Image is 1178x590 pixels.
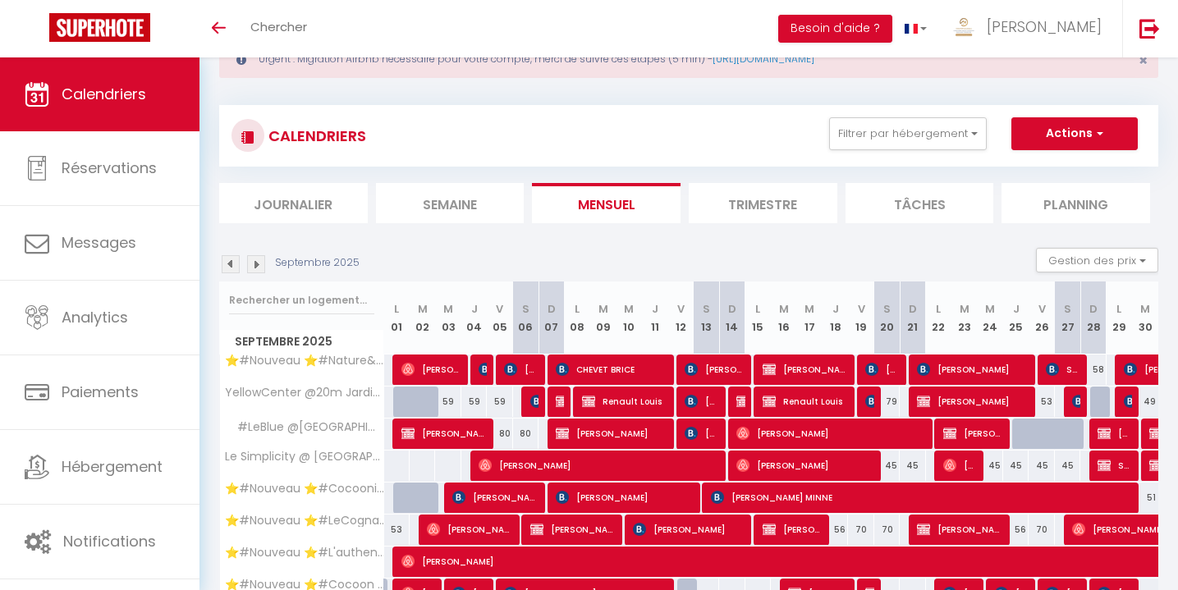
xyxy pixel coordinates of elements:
[504,354,538,385] span: [PERSON_NAME]
[689,183,837,223] li: Trimestre
[1046,354,1079,385] span: Solveig Lepaire Priez
[1139,50,1148,71] span: ×
[1124,386,1132,417] span: [PERSON_NAME]
[63,531,156,551] span: Notifications
[755,301,760,317] abbr: L
[1036,248,1158,272] button: Gestion des prix
[62,158,157,178] span: Réservations
[590,281,616,354] th: 09
[1116,301,1121,317] abbr: L
[951,281,977,354] th: 23
[1064,301,1071,317] abbr: S
[1011,117,1138,150] button: Actions
[1029,451,1054,481] div: 45
[736,386,745,417] span: [PERSON_NAME]
[874,515,900,545] div: 70
[513,418,539,449] div: 80
[461,386,487,417] div: 59
[220,330,383,354] span: Septembre 2025
[943,418,1002,449] span: [PERSON_NAME]
[539,281,564,354] th: 07
[522,301,529,317] abbr: S
[865,386,873,417] span: [PERSON_NAME]
[222,547,387,559] span: ⭐️#Nouveau ⭐️#L'authentique ⭐️#Biendormiracognac ⭐️
[49,13,150,42] img: Super Booking
[471,301,478,317] abbr: J
[763,386,847,417] span: Renault Louis
[874,451,900,481] div: 45
[951,15,976,39] img: ...
[823,515,848,545] div: 56
[222,451,387,463] span: Le Simplicity @ [GEOGRAPHIC_DATA]
[745,281,771,354] th: 15
[1029,515,1054,545] div: 70
[685,386,718,417] span: [PERSON_NAME]
[719,281,745,354] th: 14
[582,386,667,417] span: Renault Louis
[703,301,710,317] abbr: S
[62,456,163,477] span: Hébergement
[1055,281,1080,354] th: 27
[832,301,839,317] abbr: J
[548,301,556,317] abbr: D
[978,281,1003,354] th: 24
[532,183,681,223] li: Mensuel
[394,301,399,317] abbr: L
[410,281,435,354] th: 02
[1003,515,1029,545] div: 56
[728,301,736,317] abbr: D
[62,84,146,104] span: Calendriers
[222,418,387,437] span: #LeBlue @[GEOGRAPHIC_DATA]
[479,354,487,385] span: SCLEVELCY Ndolo
[642,281,667,354] th: 11
[62,382,139,402] span: Paiements
[275,255,360,271] p: Septembre 2025
[598,301,608,317] abbr: M
[823,281,848,354] th: 18
[427,514,511,545] span: [PERSON_NAME]
[763,354,847,385] span: [PERSON_NAME]
[219,40,1158,78] div: Urgent : Migration Airbnb nécessaire pour votre compte, merci de suivre ces étapes (5 min) -
[917,354,1027,385] span: [PERSON_NAME]
[62,307,128,327] span: Analytics
[677,301,685,317] abbr: V
[222,354,387,367] span: ⭐️#Nouveau ⭐️#Nature&Beauty ⭐️#Biendormiracognac ⭐️
[556,418,666,449] span: [PERSON_NAME]
[443,301,453,317] abbr: M
[667,281,693,354] th: 12
[530,514,615,545] span: [PERSON_NAME]
[763,514,822,545] span: [PERSON_NAME]
[496,301,503,317] abbr: V
[652,301,658,317] abbr: J
[624,301,634,317] abbr: M
[530,386,539,417] span: D'Island [PERSON_NAME]
[418,301,428,317] abbr: M
[685,418,718,449] span: [PERSON_NAME]
[487,418,512,449] div: 80
[846,183,994,223] li: Tâches
[685,354,744,385] span: [PERSON_NAME]
[909,301,917,317] abbr: D
[978,451,1003,481] div: 45
[565,281,590,354] th: 08
[1080,281,1106,354] th: 28
[874,281,900,354] th: 20
[479,450,716,481] span: [PERSON_NAME]
[556,386,564,417] span: [PERSON_NAME]
[616,281,641,354] th: 10
[917,386,1027,417] span: [PERSON_NAME]
[797,281,823,354] th: 17
[694,281,719,354] th: 13
[848,281,873,354] th: 19
[778,15,892,43] button: Besoin d'aide ?
[960,301,969,317] abbr: M
[219,183,368,223] li: Journalier
[1132,386,1158,417] div: 49
[461,281,487,354] th: 04
[1038,301,1046,317] abbr: V
[1072,386,1080,417] span: [PERSON_NAME]
[222,515,387,527] span: ⭐️#Nouveau ⭐️#LeCognaçais ⭐️#Biendormiracognac⭐️
[1003,281,1029,354] th: 25
[229,286,374,315] input: Rechercher un logement...
[1002,183,1150,223] li: Planning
